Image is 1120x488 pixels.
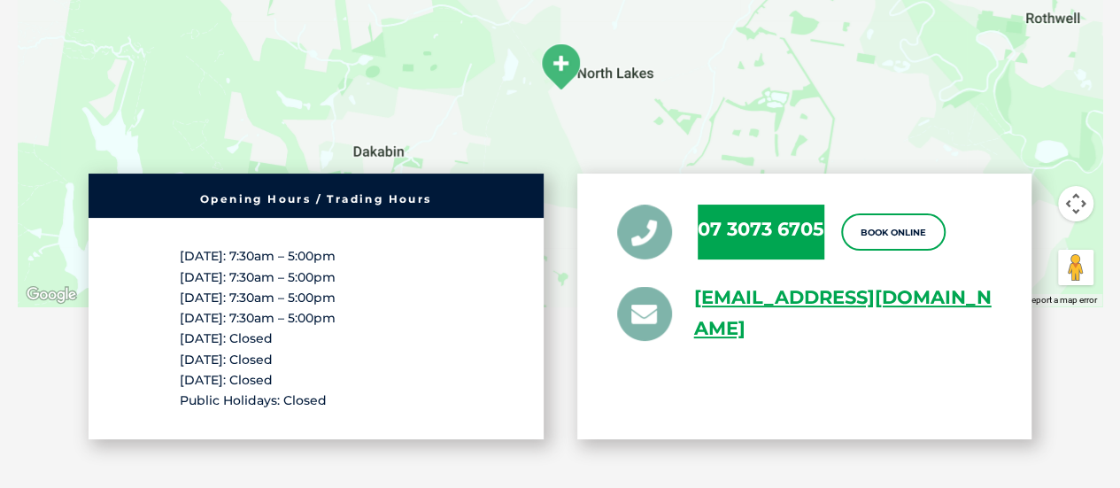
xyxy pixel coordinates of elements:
[180,246,452,411] p: [DATE]: 7:30am – 5:00pm [DATE]: 7:30am – 5:00pm [DATE]: 7:30am – 5:00pm [DATE]: 7:30am – 5:00pm [...
[698,218,824,240] a: 07 3073 6705
[97,194,535,205] h6: Opening Hours / Trading Hours
[1085,81,1103,98] button: Search
[841,213,946,251] a: Book Online
[694,283,993,345] a: [EMAIL_ADDRESS][DOMAIN_NAME]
